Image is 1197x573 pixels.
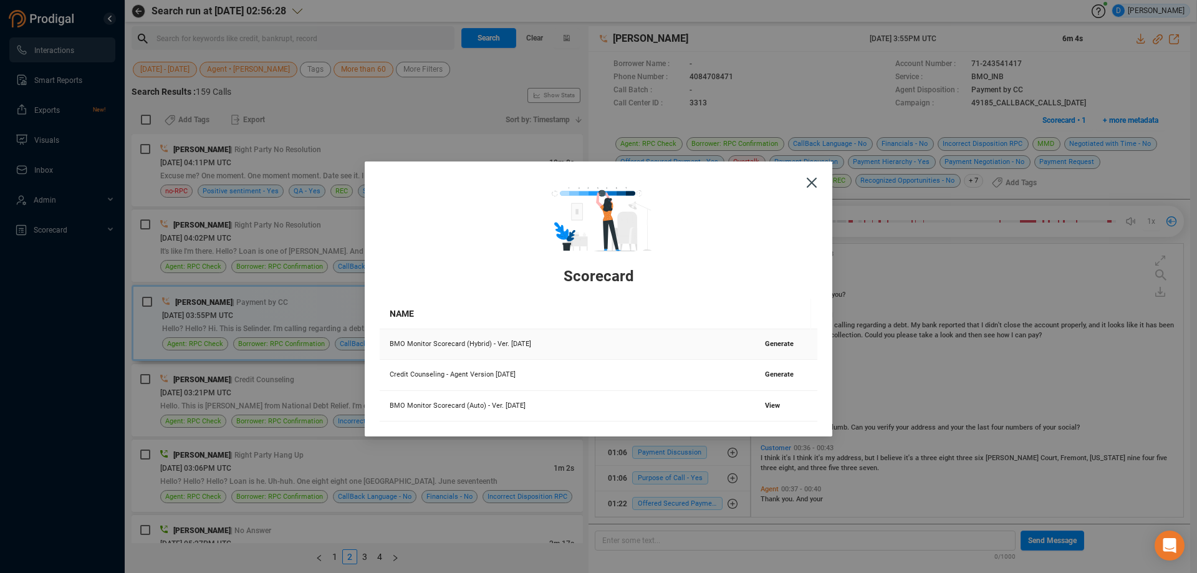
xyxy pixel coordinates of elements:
[390,370,516,378] span: Credit Counseling - Agent Version [DATE]
[380,265,817,289] span: Scorecard
[1155,531,1185,561] div: Open Intercom Messenger
[765,340,794,348] span: Generate
[390,402,526,410] span: BMO Monitor Scorecard (Auto) - Ver. [DATE]
[390,340,531,348] span: BMO Monitor Scorecard (Hybrid) - Ver. [DATE]
[765,402,780,410] span: View
[765,370,794,378] span: Generate
[791,161,832,203] button: Close
[380,299,749,329] th: Name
